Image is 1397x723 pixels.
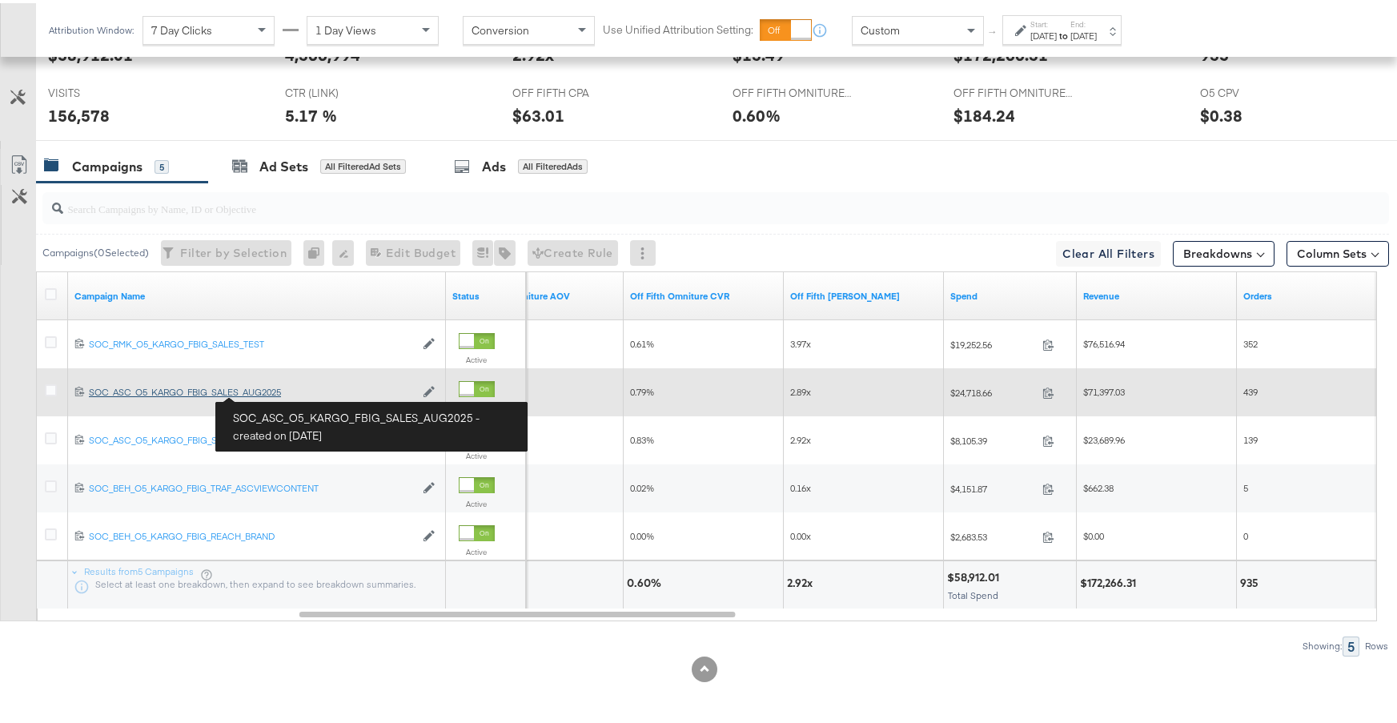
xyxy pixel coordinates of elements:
[630,335,654,347] span: 0.61%
[89,479,415,492] a: SOC_BEH_O5_KARGO_FBIG_TRAF_ASCVIEWCONTENT
[790,335,811,347] span: 3.97x
[1173,238,1275,263] button: Breakdowns
[948,586,998,598] span: Total Spend
[1056,238,1161,263] button: Clear All Filters
[1083,479,1114,491] span: $662.38
[472,20,529,34] span: Conversion
[89,431,415,444] a: SOC_ASC_O5_KARGO_FBIG_SALES_HIGHPRIORITY
[285,82,405,98] span: CTR (LINK)
[630,287,777,299] a: Adobe orders / visits
[790,527,811,539] span: 0.00x
[733,82,853,98] span: OFF FIFTH OMNITURE CVR
[627,572,666,588] div: 0.60%
[733,101,781,124] div: 0.60%
[1364,637,1389,649] div: Rows
[950,384,1036,396] span: $24,718.66
[1057,26,1070,38] strong: to
[452,287,520,299] a: Shows the current state of your Ad Campaign.
[790,431,811,443] span: 2.92x
[315,20,376,34] span: 1 Day Views
[603,19,753,34] label: Use Unified Attribution Setting:
[1070,16,1097,26] label: End:
[320,156,406,171] div: All Filtered Ad Sets
[512,82,632,98] span: OFF FIFTH CPA
[1243,527,1248,539] span: 0
[89,335,415,348] a: SOC_RMK_O5_KARGO_FBIG_SALES_TEST
[630,431,654,443] span: 0.83%
[953,82,1074,98] span: OFF FIFTH OMNITURE AOV
[947,567,1004,582] div: $58,912.01
[1083,287,1230,299] a: Omniture Revenue
[1243,287,1391,299] a: Omniture Orders
[48,101,110,124] div: 156,578
[861,20,900,34] span: Custom
[89,383,415,396] div: SOC_ASC_O5_KARGO_FBIG_SALES_AUG2025
[1343,633,1359,653] div: 5
[459,448,495,458] label: Active
[518,156,588,171] div: All Filtered Ads
[1243,383,1258,395] span: 439
[1287,238,1389,263] button: Column Sets
[89,335,415,347] div: SOC_RMK_O5_KARGO_FBIG_SALES_TEST
[1083,431,1125,443] span: $23,689.96
[630,479,654,491] span: 0.02%
[950,432,1036,444] span: $8,105.39
[950,287,1070,299] a: The total amount spent to date.
[89,527,415,540] a: SOC_BEH_O5_KARGO_FBIG_REACH_BRAND
[72,155,143,173] div: Campaigns
[950,335,1036,347] span: $19,252.56
[1302,637,1343,649] div: Showing:
[74,287,440,299] a: Your campaign name.
[459,351,495,362] label: Active
[1243,479,1248,491] span: 5
[459,400,495,410] label: Active
[259,155,308,173] div: Ad Sets
[151,20,212,34] span: 7 Day Clicks
[950,528,1036,540] span: $2,683.53
[48,22,134,33] div: Attribution Window:
[1243,431,1258,443] span: 139
[1030,16,1057,26] label: Start:
[89,383,415,396] a: SOC_ASC_O5_KARGO_FBIG_SALES_AUG2025
[285,101,337,124] div: 5.17 %
[1240,572,1263,588] div: 935
[787,572,817,588] div: 2.92x
[1062,241,1154,261] span: Clear All Filters
[790,287,937,299] a: 9/20 Update
[470,287,617,299] a: 9/20 Update
[950,480,1036,492] span: $4,151.87
[459,496,495,506] label: Active
[1080,572,1141,588] div: $172,266.31
[953,101,1015,124] div: $184.24
[1200,82,1320,98] span: O5 CPV
[986,27,1001,33] span: ↑
[790,383,811,395] span: 2.89x
[630,527,654,539] span: 0.00%
[1070,26,1097,39] div: [DATE]
[459,544,495,554] label: Active
[1200,101,1242,124] div: $0.38
[155,157,169,171] div: 5
[63,183,1267,215] input: Search Campaigns by Name, ID or Objective
[1083,335,1125,347] span: $76,516.94
[1083,383,1125,395] span: $71,397.03
[303,237,332,263] div: 0
[790,479,811,491] span: 0.16x
[512,101,564,124] div: $63.01
[1243,335,1258,347] span: 352
[48,82,168,98] span: VISITS
[1083,527,1104,539] span: $0.00
[630,383,654,395] span: 0.79%
[482,155,506,173] div: Ads
[1030,26,1057,39] div: [DATE]
[42,243,149,257] div: Campaigns ( 0 Selected)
